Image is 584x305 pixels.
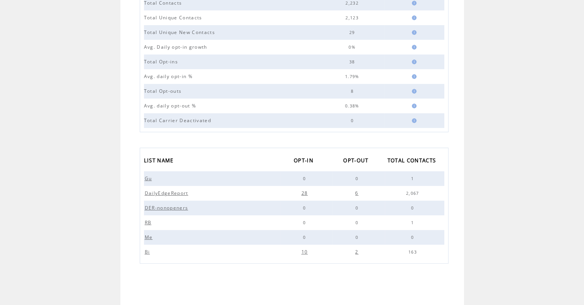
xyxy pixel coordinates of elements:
[303,235,308,240] span: 0
[345,74,361,79] span: 1.79%
[144,234,156,240] a: Me
[144,155,176,168] span: LIST NAME
[301,249,311,254] a: 10
[350,118,355,123] span: 0
[388,155,438,168] span: TOTAL CONTACTS
[355,190,360,196] span: 6
[144,73,195,80] span: Avg. daily opt-in %
[410,104,416,108] img: help.gif
[410,60,416,64] img: help.gif
[410,89,416,94] img: help.gif
[349,30,357,35] span: 29
[144,205,191,210] a: DER-nonopeners
[144,102,198,109] span: Avg. daily opt-out %
[301,190,311,196] a: 28
[410,45,416,49] img: help.gif
[145,219,154,226] span: RB
[144,29,217,36] span: Total Unique New Contacts
[411,235,416,240] span: 0
[350,89,355,94] span: 8
[144,220,154,225] a: RB
[355,176,360,181] span: 0
[145,234,155,240] span: Me
[145,204,190,211] span: DER-nonopeners
[345,103,361,109] span: 0.38%
[343,155,372,168] a: OPT-OUT
[144,88,184,94] span: Total Opt-outs
[144,58,180,65] span: Total Opt-ins
[294,155,317,168] a: OPT-IN
[406,191,421,196] span: 2,067
[349,59,357,65] span: 38
[410,30,416,35] img: help.gif
[144,14,204,21] span: Total Unique Contacts
[301,190,310,196] span: 28
[410,74,416,79] img: help.gif
[301,249,310,255] span: 10
[355,235,360,240] span: 0
[343,155,370,168] span: OPT-OUT
[145,175,154,182] span: Gu
[410,1,416,5] img: help.gif
[345,0,361,6] span: 2,232
[144,44,209,50] span: Avg. Daily opt-in growth
[144,155,178,168] a: LIST NAME
[388,155,440,168] a: TOTAL CONTACTS
[355,249,360,255] span: 2
[303,205,308,211] span: 0
[145,249,152,255] span: Bi
[345,15,361,20] span: 2,123
[144,117,213,124] span: Total Carrier Deactivated
[303,176,308,181] span: 0
[354,190,361,196] a: 6
[408,249,419,255] span: 163
[144,249,153,254] a: Bi
[410,118,416,123] img: help.gif
[410,15,416,20] img: help.gif
[145,190,190,196] span: DailyEdgeReport
[355,220,360,225] span: 0
[144,190,191,196] a: DailyEdgeReport
[411,205,416,211] span: 0
[144,176,155,181] a: Gu
[303,220,308,225] span: 0
[354,249,361,254] a: 2
[355,205,360,211] span: 0
[294,155,315,168] span: OPT-IN
[349,44,357,50] span: 0%
[411,220,416,225] span: 1
[411,176,416,181] span: 1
